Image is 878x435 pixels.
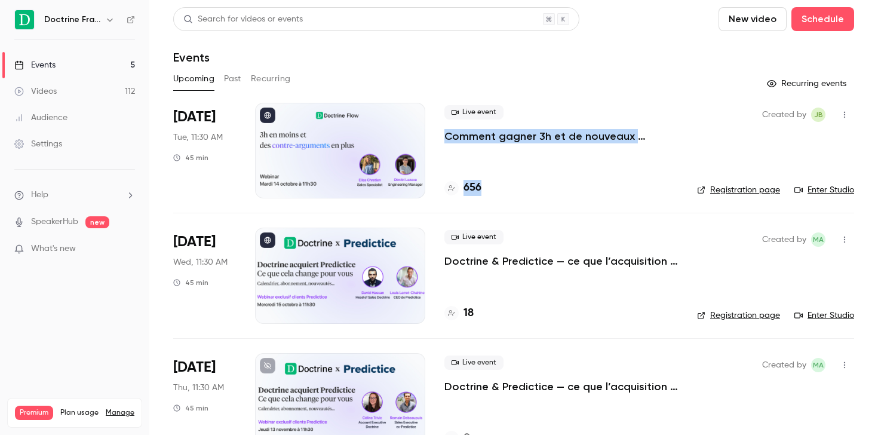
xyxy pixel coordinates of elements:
[173,382,224,394] span: Thu, 11:30 AM
[31,243,76,255] span: What's new
[173,232,216,252] span: [DATE]
[444,379,678,394] a: Doctrine & Predictice — ce que l’acquisition change pour vous - Session 2
[173,278,208,287] div: 45 min
[813,232,824,247] span: MA
[762,108,806,122] span: Created by
[762,232,806,247] span: Created by
[814,108,823,122] span: JB
[697,310,780,321] a: Registration page
[444,105,504,120] span: Live event
[719,7,787,31] button: New video
[14,112,67,124] div: Audience
[762,358,806,372] span: Created by
[173,256,228,268] span: Wed, 11:30 AM
[811,108,825,122] span: Justine Burel
[463,305,474,321] h4: 18
[444,254,678,268] a: Doctrine & Predictice — ce que l’acquisition change pour vous - Session 1
[15,10,34,29] img: Doctrine France
[60,408,99,418] span: Plan usage
[173,108,216,127] span: [DATE]
[173,103,236,198] div: Oct 14 Tue, 11:30 AM (Europe/Paris)
[173,228,236,323] div: Oct 15 Wed, 11:30 AM (Europe/Paris)
[15,406,53,420] span: Premium
[121,244,135,255] iframe: Noticeable Trigger
[85,216,109,228] span: new
[444,356,504,370] span: Live event
[444,129,678,143] a: Comment gagner 3h et de nouveaux arguments ?
[794,310,854,321] a: Enter Studio
[14,85,57,97] div: Videos
[794,184,854,196] a: Enter Studio
[44,14,100,26] h6: Doctrine France
[14,189,135,201] li: help-dropdown-opener
[444,180,481,196] a: 656
[14,59,56,71] div: Events
[762,74,854,93] button: Recurring events
[14,138,62,150] div: Settings
[444,305,474,321] a: 18
[813,358,824,372] span: MA
[251,69,291,88] button: Recurring
[697,184,780,196] a: Registration page
[173,358,216,377] span: [DATE]
[444,230,504,244] span: Live event
[31,216,78,228] a: SpeakerHub
[791,7,854,31] button: Schedule
[173,153,208,163] div: 45 min
[106,408,134,418] a: Manage
[183,13,303,26] div: Search for videos or events
[463,180,481,196] h4: 656
[811,358,825,372] span: Marie Agard
[173,69,214,88] button: Upcoming
[173,131,223,143] span: Tue, 11:30 AM
[811,232,825,247] span: Marie Agard
[173,50,210,65] h1: Events
[224,69,241,88] button: Past
[31,189,48,201] span: Help
[173,403,208,413] div: 45 min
